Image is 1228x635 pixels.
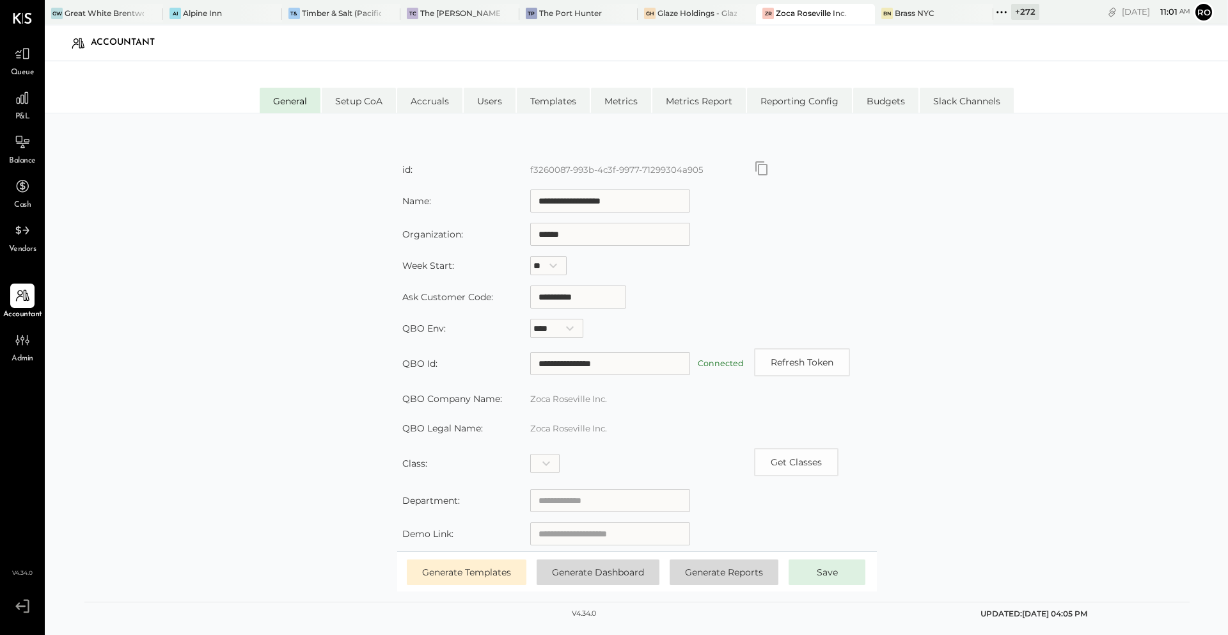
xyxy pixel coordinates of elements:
[15,111,30,123] span: P&L
[552,567,644,578] span: Generate Dashboard
[670,559,778,585] button: Generate Reports
[1011,4,1039,20] div: + 272
[1,218,44,255] a: Vendors
[3,309,42,321] span: Accountant
[402,229,463,240] label: Organization:
[817,567,838,578] span: Save
[754,348,850,376] button: Refresh Token
[402,260,454,271] label: Week Start:
[260,88,320,113] li: General
[789,559,865,585] button: Save
[572,609,596,619] div: v 4.34.0
[402,495,460,506] label: Department:
[14,200,31,211] span: Cash
[530,165,704,175] label: f3260087-993b-4c3f-9977-71299304a905
[51,8,63,19] div: GW
[652,88,746,113] li: Metrics Report
[407,559,526,585] button: Generate Templates
[1,86,44,123] a: P&L
[754,161,769,176] button: Copy id
[1,130,44,167] a: Balance
[1,42,44,79] a: Queue
[402,422,483,434] label: QBO Legal Name:
[12,353,33,365] span: Admin
[407,8,418,19] div: TC
[530,423,607,433] label: Zoca Roseville Inc.
[895,8,934,19] div: Brass NYC
[762,8,774,19] div: ZR
[420,8,500,19] div: The [PERSON_NAME]
[9,156,36,167] span: Balance
[530,394,607,404] label: Zoca Roseville Inc.
[402,393,502,405] label: QBO Company Name:
[288,8,300,19] div: T&
[1,174,44,211] a: Cash
[853,88,918,113] li: Budgets
[11,67,35,79] span: Queue
[1193,2,1214,22] button: Ro
[1,284,44,321] a: Accountant
[9,244,36,255] span: Vendors
[402,291,493,303] label: Ask Customer Code:
[402,528,453,540] label: Demo Link:
[754,448,838,476] button: Copy id
[685,567,763,578] span: Generate Reports
[91,33,168,53] div: Accountant
[747,88,852,113] li: Reporting Config
[402,358,437,369] label: QBO Id:
[920,88,1014,113] li: Slack Channels
[397,88,462,113] li: Accruals
[402,164,413,175] label: id:
[980,609,1087,618] span: UPDATED: [DATE] 04:05 PM
[539,8,602,19] div: The Port Hunter
[464,88,516,113] li: Users
[657,8,737,19] div: Glaze Holdings - Glaze Teriyaki Holdings LLC
[776,8,847,19] div: Zoca Roseville Inc.
[537,559,659,585] button: Generate Dashboard
[169,8,181,19] div: AI
[402,195,431,207] label: Name:
[881,8,893,19] div: BN
[183,8,222,19] div: Alpine Inn
[517,88,590,113] li: Templates
[65,8,144,19] div: Great White Brentwood
[526,8,537,19] div: TP
[1122,6,1190,18] div: [DATE]
[591,88,651,113] li: Metrics
[644,8,656,19] div: GH
[302,8,381,19] div: Timber & Salt (Pacific Dining CA1 LLC)
[1106,5,1119,19] div: copy link
[1,328,44,365] a: Admin
[698,358,744,368] label: Connected
[402,323,446,334] label: QBO Env:
[322,88,396,113] li: Setup CoA
[402,458,427,469] label: Class:
[422,567,511,578] span: Generate Templates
